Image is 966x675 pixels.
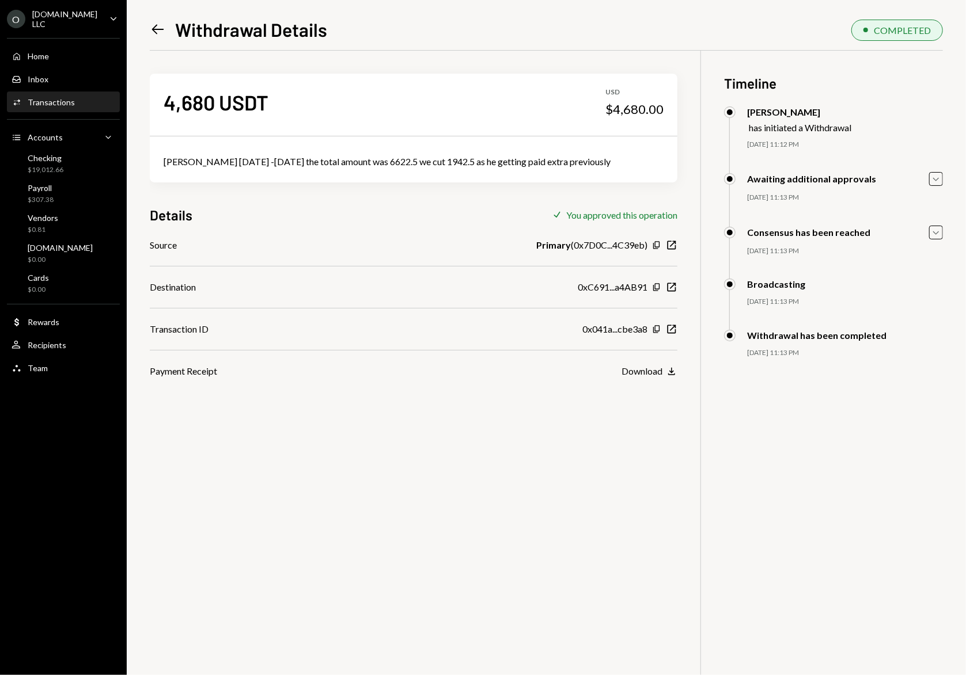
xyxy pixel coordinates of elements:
[7,209,120,237] a: Vendors$0.81
[150,205,192,224] h3: Details
[28,255,93,265] div: $0.00
[7,10,25,28] div: O
[7,239,120,267] a: [DOMAIN_NAME]$0.00
[536,238,571,252] b: Primary
[150,364,217,378] div: Payment Receipt
[7,68,120,89] a: Inbox
[605,87,664,97] div: USD
[749,122,851,133] div: has initiated a Withdrawal
[622,365,662,376] div: Download
[7,180,120,207] a: Payroll$307.38
[28,285,49,295] div: $0.00
[536,238,647,252] div: ( 0x7D0C...4C39eb )
[28,317,59,327] div: Rewards
[164,89,268,115] div: 4,680 USDT
[28,153,63,163] div: Checking
[164,155,664,169] div: [PERSON_NAME] [DATE] -[DATE] the total amount was 6622.5 we cut 1942.5 as he getting paid extra p...
[747,227,870,238] div: Consensus has been reached
[578,280,647,294] div: 0xC691...a4AB91
[7,334,120,355] a: Recipients
[28,213,58,223] div: Vendors
[747,173,876,184] div: Awaiting additional approvals
[28,183,54,193] div: Payroll
[7,45,120,66] a: Home
[7,357,120,378] a: Team
[747,348,943,358] div: [DATE] 11:13 PM
[566,209,677,220] div: You approved this operation
[28,132,63,142] div: Accounts
[7,127,120,147] a: Accounts
[28,195,54,205] div: $307.38
[747,106,851,117] div: [PERSON_NAME]
[747,297,943,307] div: [DATE] 11:13 PM
[7,311,120,332] a: Rewards
[28,243,93,253] div: [DOMAIN_NAME]
[747,279,805,289] div: Broadcasting
[150,238,177,252] div: Source
[150,322,209,336] div: Transaction ID
[28,51,49,61] div: Home
[175,18,327,41] h1: Withdrawal Details
[747,246,943,256] div: [DATE] 11:13 PM
[28,97,75,107] div: Transactions
[28,225,58,235] div: $0.81
[28,273,49,283] div: Cards
[28,340,66,350] div: Recipients
[28,363,48,373] div: Team
[622,365,677,378] button: Download
[7,91,120,112] a: Transactions
[7,269,120,297] a: Cards$0.00
[28,74,48,84] div: Inbox
[724,74,943,93] h3: Timeline
[7,150,120,177] a: Checking$19,012.66
[747,193,943,203] div: [DATE] 11:13 PM
[747,140,943,150] div: [DATE] 11:12 PM
[32,9,100,29] div: [DOMAIN_NAME] LLC
[874,25,931,36] div: COMPLETED
[582,322,647,336] div: 0x041a...cbe3a8
[605,101,664,117] div: $4,680.00
[747,330,887,341] div: Withdrawal has been completed
[28,165,63,175] div: $19,012.66
[150,280,196,294] div: Destination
